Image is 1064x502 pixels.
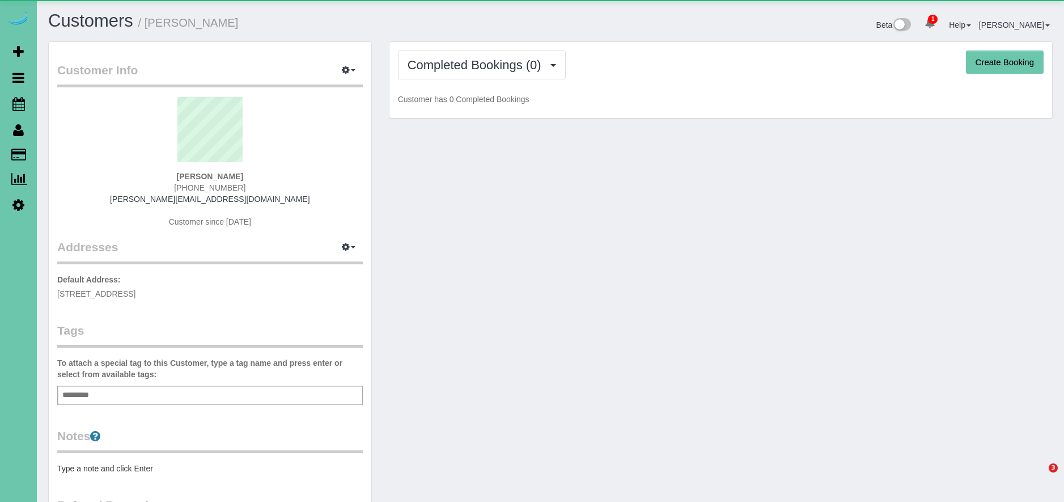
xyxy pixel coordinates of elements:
[919,11,941,36] a: 1
[979,20,1050,29] a: [PERSON_NAME]
[1025,463,1053,491] iframe: Intercom live chat
[57,289,135,298] span: [STREET_ADDRESS]
[408,58,547,72] span: Completed Bookings (0)
[966,50,1044,74] button: Create Booking
[876,20,912,29] a: Beta
[398,50,566,79] button: Completed Bookings (0)
[57,357,363,380] label: To attach a special tag to this Customer, type a tag name and press enter or select from availabl...
[928,15,938,24] span: 1
[177,172,243,181] strong: [PERSON_NAME]
[7,11,29,27] img: Automaid Logo
[138,16,239,29] small: / [PERSON_NAME]
[949,20,971,29] a: Help
[57,322,363,348] legend: Tags
[57,428,363,453] legend: Notes
[398,94,1044,105] p: Customer has 0 Completed Bookings
[892,18,911,33] img: New interface
[57,62,363,87] legend: Customer Info
[57,463,363,474] pre: Type a note and click Enter
[48,11,133,31] a: Customers
[169,217,251,226] span: Customer since [DATE]
[174,183,245,192] span: [PHONE_NUMBER]
[57,274,121,285] label: Default Address:
[110,195,310,204] a: [PERSON_NAME][EMAIL_ADDRESS][DOMAIN_NAME]
[1049,463,1058,473] span: 3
